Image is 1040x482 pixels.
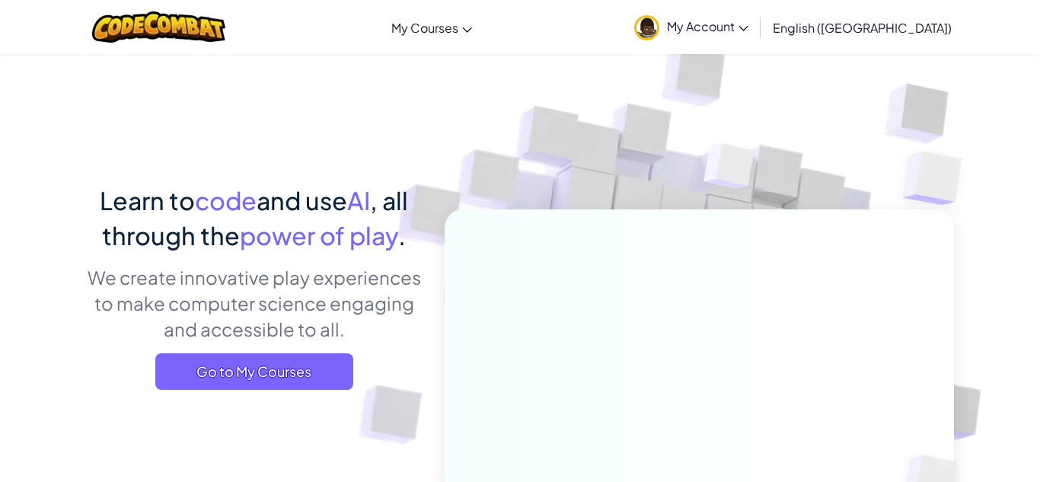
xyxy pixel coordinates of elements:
[240,220,398,251] span: power of play
[667,18,748,34] span: My Account
[873,114,1004,243] img: Overlap cubes
[257,185,347,215] span: and use
[384,7,480,48] a: My Courses
[391,20,458,36] span: My Courses
[765,7,959,48] a: English ([GEOGRAPHIC_DATA])
[155,353,353,390] a: Go to My Courses
[100,185,195,215] span: Learn to
[86,264,422,342] p: We create innovative play experiences to make computer science engaging and accessible to all.
[347,185,370,215] span: AI
[92,11,225,43] img: CodeCombat logo
[398,220,406,251] span: .
[634,15,659,40] img: avatar
[675,113,785,227] img: Overlap cubes
[773,20,952,36] span: English ([GEOGRAPHIC_DATA])
[627,3,756,51] a: My Account
[195,185,257,215] span: code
